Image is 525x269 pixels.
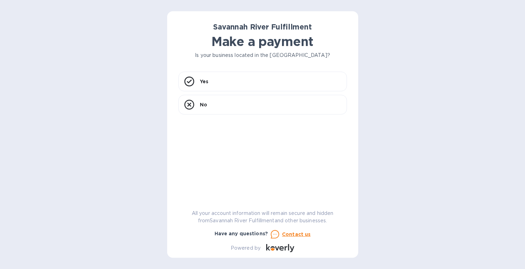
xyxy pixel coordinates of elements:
[213,22,311,31] b: Savannah River Fulfillment
[178,52,347,59] p: Is your business located in the [GEOGRAPHIC_DATA]?
[200,101,207,108] p: No
[200,78,208,85] p: Yes
[178,34,347,49] h1: Make a payment
[215,231,268,236] b: Have any questions?
[178,210,347,224] p: All your account information will remain secure and hidden from Savannah River Fulfillment and ot...
[231,244,261,252] p: Powered by
[282,231,311,237] u: Contact us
